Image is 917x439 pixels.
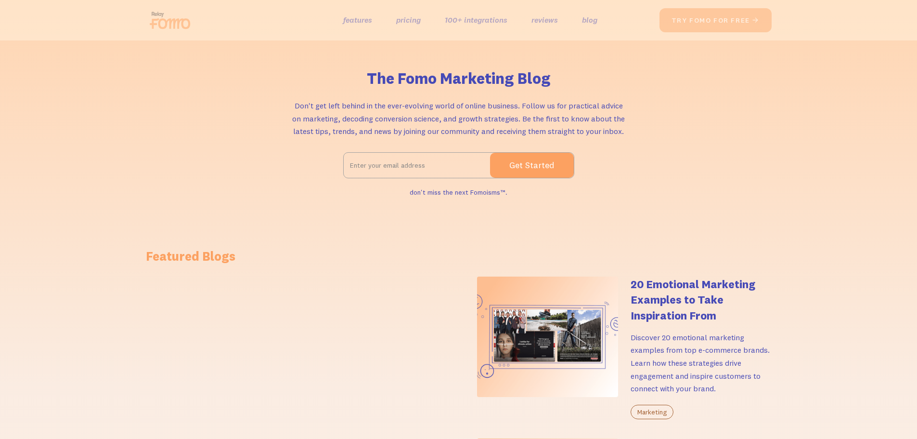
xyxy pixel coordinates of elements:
a: try fomo for free [659,8,772,32]
a: 100+ integrations [445,13,507,27]
a: blog [582,13,597,27]
a: reviews [531,13,558,27]
p: Discover 20 emotional marketing examples from top e-commerce brands. Learn how these strategies d... [631,331,772,395]
form: Email Form 2 [343,152,574,178]
a: features [343,13,372,27]
a: pricing [396,13,421,27]
a: 20 Emotional Marketing Examples to Take Inspiration FromDiscover 20 emotional marketing examples ... [477,277,772,419]
input: Get Started [490,153,574,178]
h1: Featured Blogs [146,248,772,265]
div: don't miss the next Fomoisms™. [410,186,507,200]
input: Enter your email address [344,153,490,177]
p: Don't get left behind in the ever-evolving world of online business. Follow us for practical advi... [290,99,627,138]
h4: 20 Emotional Marketing Examples to Take Inspiration From [631,277,772,323]
span:  [752,16,760,25]
h1: The Fomo Marketing Blog [367,69,551,88]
